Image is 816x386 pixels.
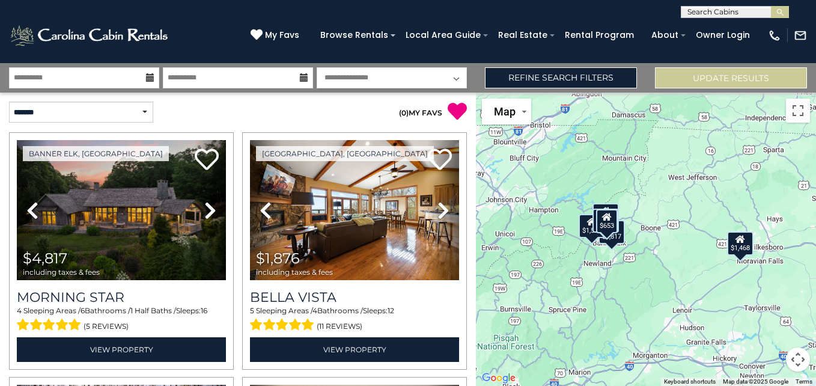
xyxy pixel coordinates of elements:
a: Refine Search Filters [485,67,637,88]
a: Browse Rentals [314,26,394,44]
span: (5 reviews) [84,319,129,334]
a: [GEOGRAPHIC_DATA], [GEOGRAPHIC_DATA] [256,146,434,161]
img: White-1-2.png [9,23,171,47]
a: Local Area Guide [400,26,487,44]
img: thumbnail_164493838.jpeg [250,140,459,280]
span: 1 Half Baths / [130,306,176,315]
a: Bella Vista [250,289,459,305]
button: Toggle fullscreen view [786,99,810,123]
img: thumbnail_163276265.jpeg [17,140,226,280]
button: Change map style [482,99,531,124]
a: Open this area in Google Maps (opens a new window) [479,370,519,386]
div: $1,591 [579,214,605,238]
span: (11 reviews) [317,319,362,334]
span: $4,817 [23,250,67,267]
div: $1,779 [592,203,619,227]
span: Map data ©2025 Google [723,378,788,385]
a: Real Estate [492,26,553,44]
div: $1,876 [592,209,619,233]
a: (0)MY FAVS [399,108,442,117]
img: phone-regular-white.png [768,29,781,42]
div: Sleeping Areas / Bathrooms / Sleeps: [250,305,459,334]
a: Add to favorites [195,147,219,173]
button: Map camera controls [786,348,810,372]
a: My Favs [251,29,302,42]
a: Morning Star [17,289,226,305]
img: mail-regular-white.png [794,29,807,42]
button: Update Results [655,67,807,88]
div: $653 [596,209,618,233]
div: $1,468 [727,231,754,256]
span: Map [494,105,516,118]
span: ( ) [399,108,409,117]
img: Google [479,370,519,386]
a: About [645,26,684,44]
a: Terms (opens in new tab) [796,378,812,385]
span: 6 [81,306,85,315]
span: including taxes & fees [256,268,333,276]
a: Rental Program [559,26,640,44]
span: 0 [401,108,406,117]
a: Owner Login [690,26,756,44]
div: Sleeping Areas / Bathrooms / Sleeps: [17,305,226,334]
a: View Property [250,337,459,362]
span: 4 [17,306,22,315]
span: including taxes & fees [23,268,100,276]
span: 4 [312,306,317,315]
span: 16 [201,306,207,315]
span: 5 [250,306,254,315]
a: View Property [17,337,226,362]
span: My Favs [265,29,299,41]
button: Keyboard shortcuts [664,378,716,386]
span: 12 [388,306,394,315]
span: $1,876 [256,250,300,267]
a: Banner Elk, [GEOGRAPHIC_DATA] [23,146,169,161]
a: Add to favorites [428,147,452,173]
